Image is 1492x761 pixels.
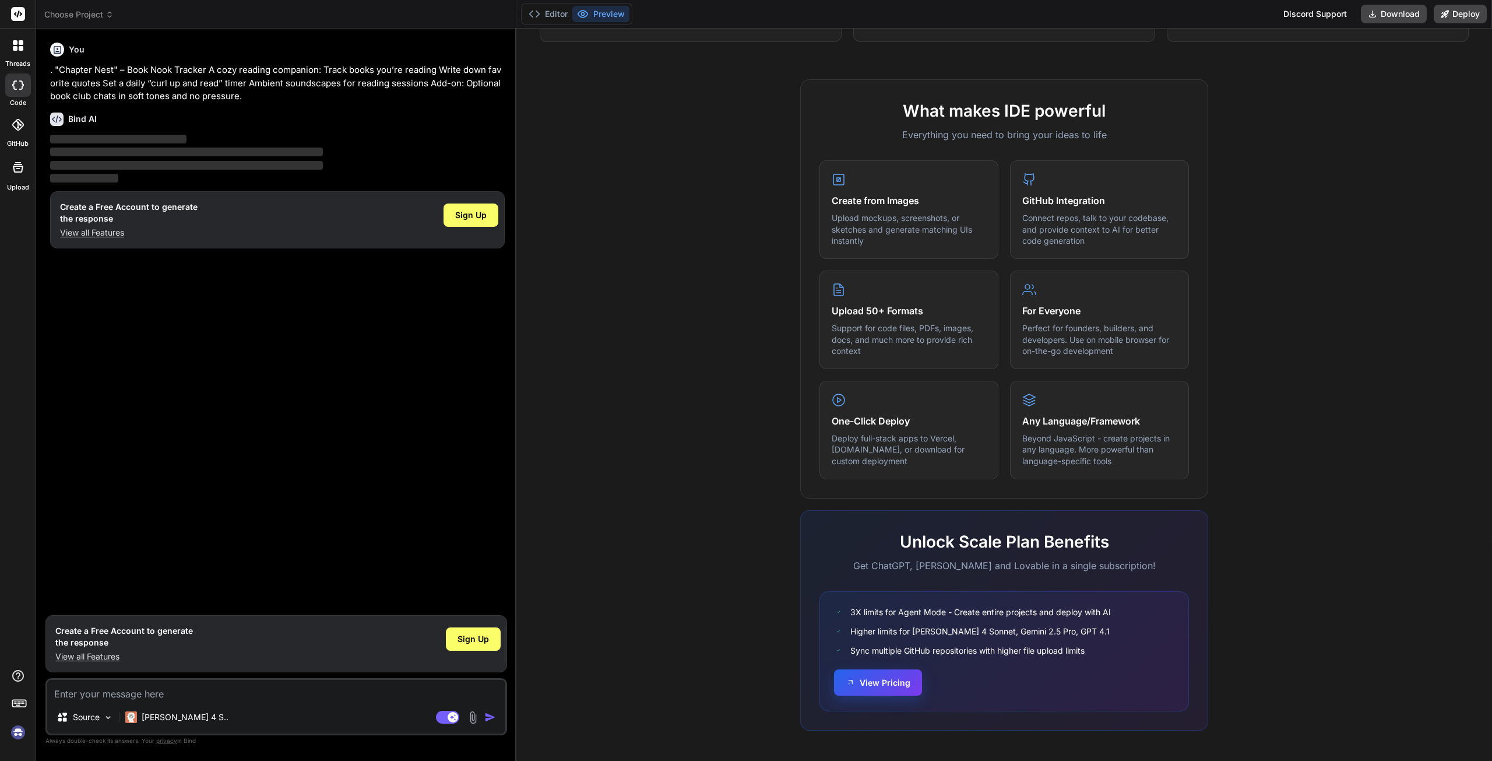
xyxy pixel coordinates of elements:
[850,625,1110,637] span: Higher limits for [PERSON_NAME] 4 Sonnet, Gemini 2.5 Pro, GPT 4.1
[1022,304,1177,318] h4: For Everyone
[572,6,629,22] button: Preview
[50,161,323,170] span: ‌
[1361,5,1427,23] button: Download
[1022,414,1177,428] h4: Any Language/Framework
[832,414,986,428] h4: One-Click Deploy
[850,644,1085,657] span: Sync multiple GitHub repositories with higher file upload limits
[45,735,507,746] p: Always double-check its answers. Your in Bind
[44,9,114,20] span: Choose Project
[1022,194,1177,208] h4: GitHub Integration
[455,209,487,221] span: Sign Up
[156,737,177,744] span: privacy
[1276,5,1354,23] div: Discord Support
[834,669,922,696] button: View Pricing
[458,633,489,645] span: Sign Up
[10,98,26,108] label: code
[832,433,986,467] p: Deploy full-stack apps to Vercel, [DOMAIN_NAME], or download for custom deployment
[142,711,228,723] p: [PERSON_NAME] 4 S..
[819,529,1189,554] h2: Unlock Scale Plan Benefits
[60,227,198,239] p: View all Features
[55,625,193,648] h1: Create a Free Account to generate the response
[832,304,986,318] h4: Upload 50+ Formats
[50,174,118,183] span: ‌
[1434,5,1487,23] button: Deploy
[832,212,986,247] p: Upload mockups, screenshots, or sketches and generate matching UIs instantly
[73,711,100,723] p: Source
[8,723,28,742] img: signin
[7,183,29,192] label: Upload
[832,322,986,357] p: Support for code files, PDFs, images, docs, and much more to provide rich context
[850,606,1111,618] span: 3X limits for Agent Mode - Create entire projects and deploy with AI
[819,128,1189,142] p: Everything you need to bring your ideas to life
[466,711,480,724] img: attachment
[103,713,113,723] img: Pick Models
[69,44,85,55] h6: You
[819,559,1189,573] p: Get ChatGPT, [PERSON_NAME] and Lovable in a single subscription!
[832,194,986,208] h4: Create from Images
[1022,322,1177,357] p: Perfect for founders, builders, and developers. Use on mobile browser for on-the-go development
[50,135,186,143] span: ‌
[50,148,323,156] span: ‌
[125,711,137,723] img: Claude 4 Sonnet
[7,139,29,149] label: GitHub
[1022,212,1177,247] p: Connect repos, talk to your codebase, and provide context to AI for better code generation
[50,64,505,103] p: . "Chapter Nest" – Book Nook Tracker A cozy reading companion: Track books you’re reading Write d...
[55,651,193,662] p: View all Features
[68,113,97,125] h6: Bind AI
[60,201,198,225] h1: Create a Free Account to generate the response
[524,6,572,22] button: Editor
[5,59,30,69] label: threads
[1022,433,1177,467] p: Beyond JavaScript - create projects in any language. More powerful than language-specific tools
[819,99,1189,123] h2: What makes IDE powerful
[484,711,496,723] img: icon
